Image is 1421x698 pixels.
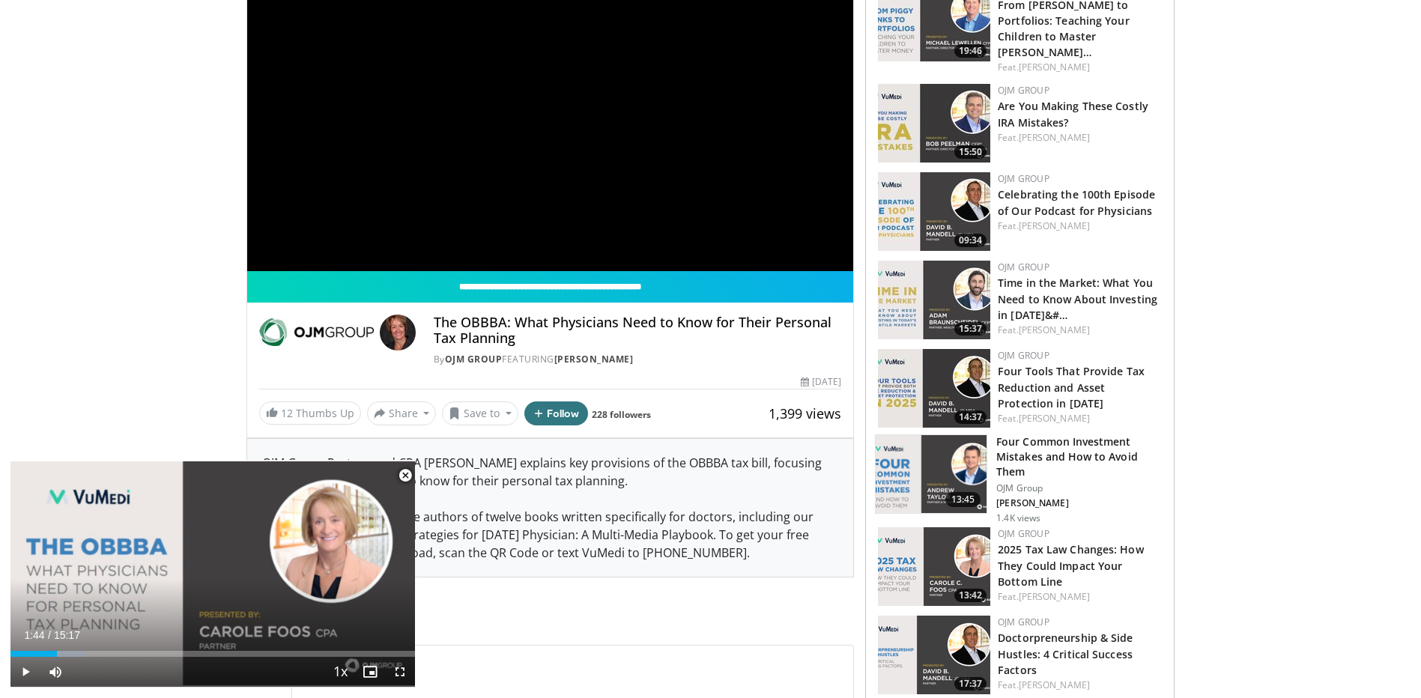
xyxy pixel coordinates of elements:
img: 6704c0a6-4d74-4e2e-aaba-7698dfbc586a.150x105_q85_crop-smart_upscale.jpg [878,349,990,428]
a: [PERSON_NAME] [1019,324,1090,336]
a: [PERSON_NAME] [1019,590,1090,603]
img: 4b415aee-9520-4d6f-a1e1-8e5e22de4108.150x105_q85_crop-smart_upscale.jpg [878,84,990,163]
span: 17:37 [954,677,987,691]
button: Share [367,401,437,425]
a: OJM Group [998,527,1049,540]
span: 1,399 views [769,404,841,422]
h4: The OBBBA: What Physicians Need to Know for Their Personal Tax Planning [434,315,841,347]
span: 15:50 [954,145,987,159]
button: Playback Rate [325,657,355,687]
button: Close [390,460,420,491]
a: 15:50 [878,84,990,163]
span: 09:34 [954,234,987,247]
div: Feat. [998,219,1162,233]
a: [PERSON_NAME] [1019,679,1090,691]
a: Doctorpreneurship & Side Hustles: 4 Critical Success Factors [998,631,1133,676]
a: [PERSON_NAME] [1019,131,1090,144]
div: Feat. [998,412,1162,425]
a: 228 followers [592,408,651,421]
span: Comments 0 [246,613,855,633]
div: OJM Group Partner and CPA [PERSON_NAME] explains key provisions of the OBBBA tax bill, focusing o... [247,439,854,577]
div: [DATE] [801,375,841,389]
img: OJM Group [259,315,374,350]
div: Feat. [998,131,1162,145]
button: Save to [442,401,518,425]
img: b2b5bc20-35c6-4d13-9d68-dd406c404601.png.150x105_q85_crop-smart_upscale.png [878,616,990,694]
a: 13:42 [878,527,990,606]
a: [PERSON_NAME] [554,353,634,365]
img: f90543b2-11a1-4aab-98f1-82dfa77c6314.png.150x105_q85_crop-smart_upscale.png [876,435,987,513]
a: Celebrating the 100th Episode of Our Podcast for Physicians [998,187,1155,217]
span: 14:37 [954,410,987,424]
span: 19:46 [954,44,987,58]
div: Feat. [998,61,1162,74]
a: 2025 Tax Law Changes: How They Could Impact Your Bottom Line [998,542,1144,588]
a: 15:37 [878,261,990,339]
div: Feat. [998,679,1162,692]
span: 15:17 [54,629,80,641]
a: OJM Group [998,261,1049,273]
button: Enable picture-in-picture mode [355,657,385,687]
a: 17:37 [878,616,990,694]
a: 09:34 [878,172,990,251]
p: [PERSON_NAME] [996,497,1165,509]
button: Play [10,657,40,687]
span: 13:42 [954,589,987,602]
a: 14:37 [878,349,990,428]
p: 1.4K views [996,512,1040,524]
a: OJM Group [998,172,1049,185]
a: Time in the Market: What You Need to Know About Investing in [DATE]&#… [998,276,1157,321]
a: OJM Group [998,84,1049,97]
img: cfc453be-3f74-41d3-a301-0743b7c46f05.150x105_q85_crop-smart_upscale.jpg [878,261,990,339]
span: 15:37 [954,322,987,336]
div: Feat. [998,324,1162,337]
button: Fullscreen [385,657,415,687]
a: [PERSON_NAME] [1019,61,1090,73]
img: d1aa8f41-d4be-4c34-826f-02b51e199514.png.150x105_q85_crop-smart_upscale.png [878,527,990,606]
button: Follow [524,401,589,425]
a: Are You Making These Costly IRA Mistakes? [998,99,1148,129]
span: 13:45 [945,492,981,507]
span: / [48,629,51,641]
img: Avatar [380,315,416,350]
button: Mute [40,657,70,687]
a: 13:45 Four Common Investment Mistakes and How to Avoid Them OJM Group [PERSON_NAME] 1.4K views [875,434,1165,524]
a: 12 Thumbs Up [259,401,361,425]
span: 12 [281,406,293,420]
a: [PERSON_NAME] [1019,219,1090,232]
video-js: Video Player [10,460,415,688]
img: 7438bed5-bde3-4519-9543-24a8eadaa1c2.150x105_q85_crop-smart_upscale.jpg [878,172,990,251]
p: OJM Group [996,482,1165,494]
div: Progress Bar [10,651,415,657]
span: 1:44 [24,629,44,641]
a: [PERSON_NAME] [1019,412,1090,425]
a: OJM Group [998,349,1049,362]
a: OJM Group [445,353,503,365]
div: By FEATURING [434,353,841,366]
a: OJM Group [998,616,1049,628]
div: Feat. [998,590,1162,604]
h3: Four Common Investment Mistakes and How to Avoid Them [996,434,1165,479]
a: Four Tools That Provide Tax Reduction and Asset Protection in [DATE] [998,364,1145,410]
